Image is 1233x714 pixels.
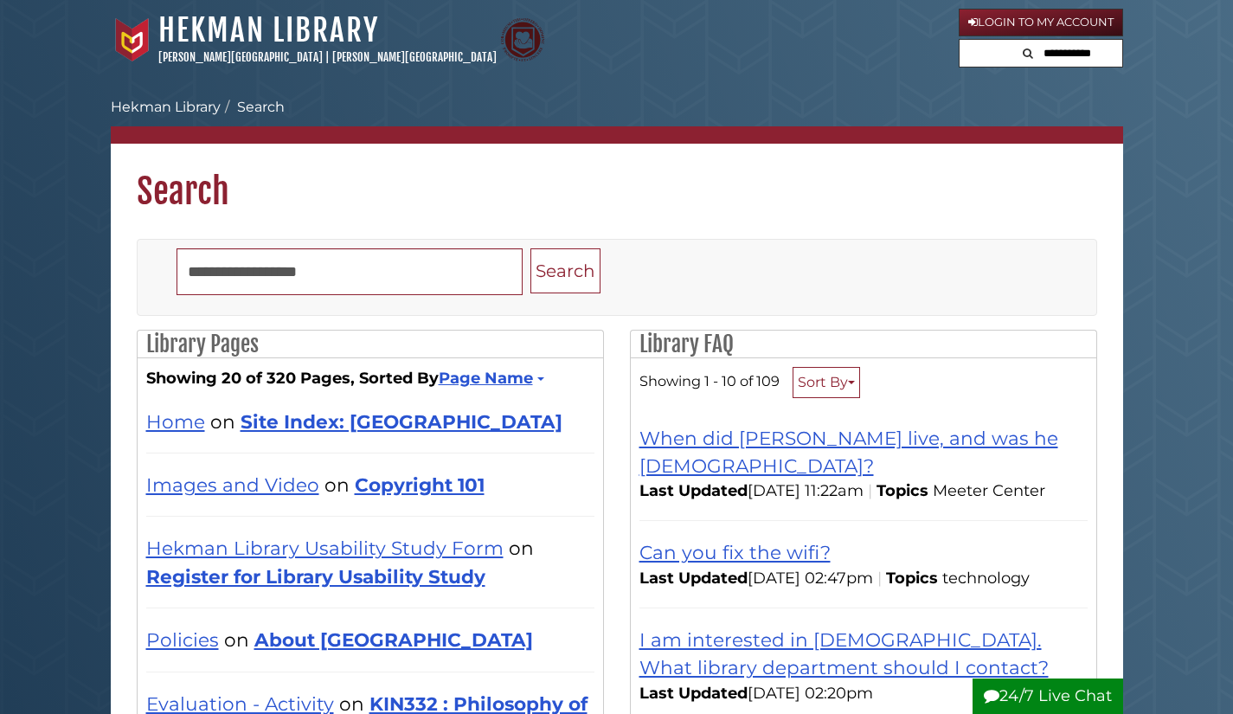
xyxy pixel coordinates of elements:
img: Calvin Theological Seminary [501,18,544,61]
h2: Library Pages [138,331,603,358]
a: Page Name [439,369,542,388]
strong: Showing 20 of 320 Pages, Sorted By [146,367,594,390]
button: Search [1018,40,1038,63]
span: | [873,569,886,588]
img: Calvin University [111,18,154,61]
a: Login to My Account [959,9,1123,36]
button: 24/7 Live Chat [973,679,1123,714]
ul: Topics [933,481,1050,500]
a: Hekman Library [111,99,221,115]
span: [DATE] 11:22am [639,481,864,500]
nav: breadcrumb [111,97,1123,144]
span: on [224,628,249,651]
a: Copyright 101 [355,473,485,496]
i: Search [1023,48,1033,59]
a: About [GEOGRAPHIC_DATA] [254,628,533,651]
button: Search [530,248,600,294]
li: Meeter Center [933,479,1050,503]
span: Topics [877,481,928,500]
a: [PERSON_NAME][GEOGRAPHIC_DATA] [332,50,497,64]
span: Last Updated [639,684,748,703]
span: Showing 1 - 10 of 109 [639,372,780,389]
a: Policies [146,628,219,651]
ul: Topics [942,569,1034,588]
a: Images and Video [146,473,319,496]
a: Site Index: [GEOGRAPHIC_DATA] [241,410,562,433]
h1: Search [111,144,1123,213]
span: Topics [886,569,938,588]
span: | [864,481,877,500]
span: [DATE] 02:20pm [639,684,873,703]
a: Hekman Library Usability Study Form [146,537,504,559]
li: Search [221,97,285,118]
a: Hekman Library [158,11,379,49]
span: Last Updated [639,481,748,500]
button: Sort By [793,367,860,398]
a: Register for Library Usability Study [146,565,485,588]
span: on [210,410,235,433]
span: Last Updated [639,569,748,588]
a: [PERSON_NAME][GEOGRAPHIC_DATA] [158,50,323,64]
a: Can you fix the wifi? [639,541,831,563]
h2: Library FAQ [631,331,1096,358]
span: [DATE] 02:47pm [639,569,873,588]
a: Home [146,410,205,433]
a: When did [PERSON_NAME] live, and was he [DEMOGRAPHIC_DATA]? [639,427,1058,477]
span: | [325,50,330,64]
a: I am interested in [DEMOGRAPHIC_DATA]. What library department should I contact? [639,628,1049,679]
li: technology [942,567,1034,590]
span: on [324,473,350,496]
span: on [509,537,534,559]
